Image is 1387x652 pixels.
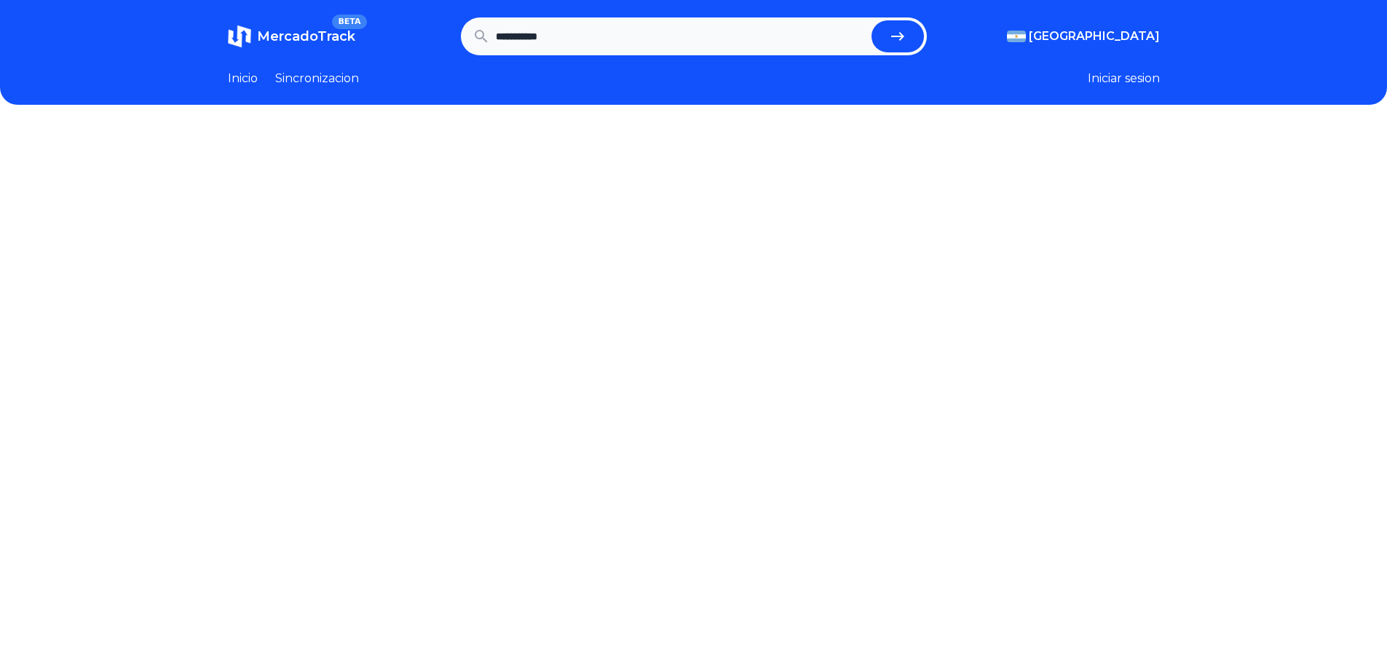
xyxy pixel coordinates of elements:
span: MercadoTrack [257,28,355,44]
a: Sincronizacion [275,70,359,87]
button: [GEOGRAPHIC_DATA] [1007,28,1160,45]
span: [GEOGRAPHIC_DATA] [1029,28,1160,45]
img: MercadoTrack [228,25,251,48]
a: Inicio [228,70,258,87]
a: MercadoTrackBETA [228,25,355,48]
span: BETA [332,15,366,29]
img: Argentina [1007,31,1026,42]
button: Iniciar sesion [1088,70,1160,87]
